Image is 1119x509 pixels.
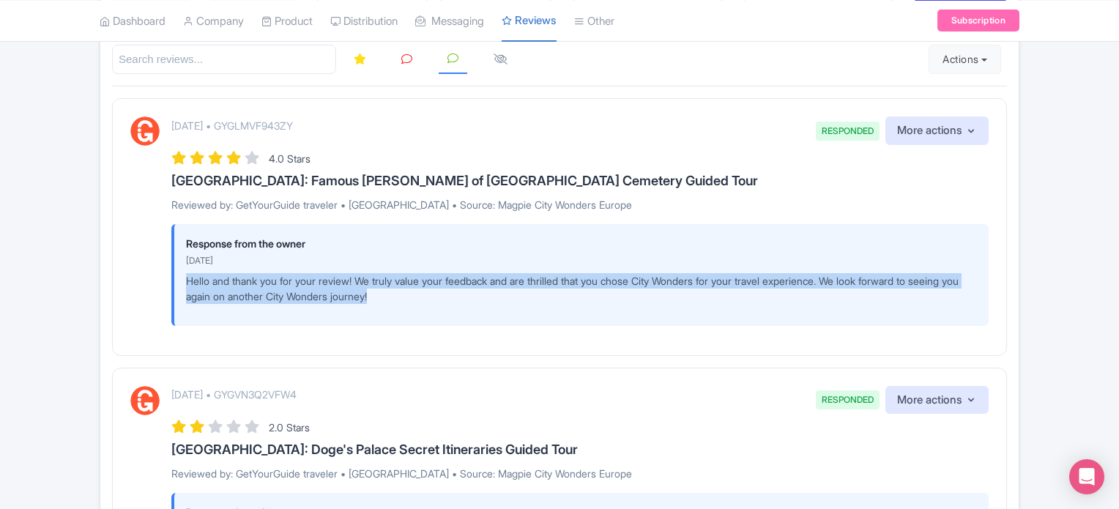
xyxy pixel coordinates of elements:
[269,152,311,165] span: 4.0 Stars
[186,236,977,251] p: Response from the owner
[816,390,880,409] span: RESPONDED
[171,466,989,481] p: Reviewed by: GetYourGuide traveler • [GEOGRAPHIC_DATA] • Source: Magpie City Wonders Europe
[937,10,1019,31] a: Subscription
[269,421,310,434] span: 2.0 Stars
[186,254,977,267] p: [DATE]
[415,1,484,41] a: Messaging
[1069,459,1104,494] div: Open Intercom Messenger
[885,386,989,415] button: More actions
[885,116,989,145] button: More actions
[330,1,398,41] a: Distribution
[186,273,977,304] p: Hello and thank you for your review! We truly value your feedback and are thrilled that you chose...
[112,45,336,75] input: Search reviews...
[130,386,160,415] img: GetYourGuide Logo
[183,1,244,41] a: Company
[171,387,297,402] p: [DATE] • GYGVN3Q2VFW4
[261,1,313,41] a: Product
[929,45,1001,74] button: Actions
[100,1,166,41] a: Dashboard
[171,118,293,133] p: [DATE] • GYGLMVF943ZY
[171,174,989,188] h3: [GEOGRAPHIC_DATA]: Famous [PERSON_NAME] of [GEOGRAPHIC_DATA] Cemetery Guided Tour
[171,442,989,457] h3: [GEOGRAPHIC_DATA]: Doge's Palace Secret Itineraries Guided Tour
[816,122,880,141] span: RESPONDED
[171,197,989,212] p: Reviewed by: GetYourGuide traveler • [GEOGRAPHIC_DATA] • Source: Magpie City Wonders Europe
[574,1,614,41] a: Other
[130,116,160,146] img: GetYourGuide Logo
